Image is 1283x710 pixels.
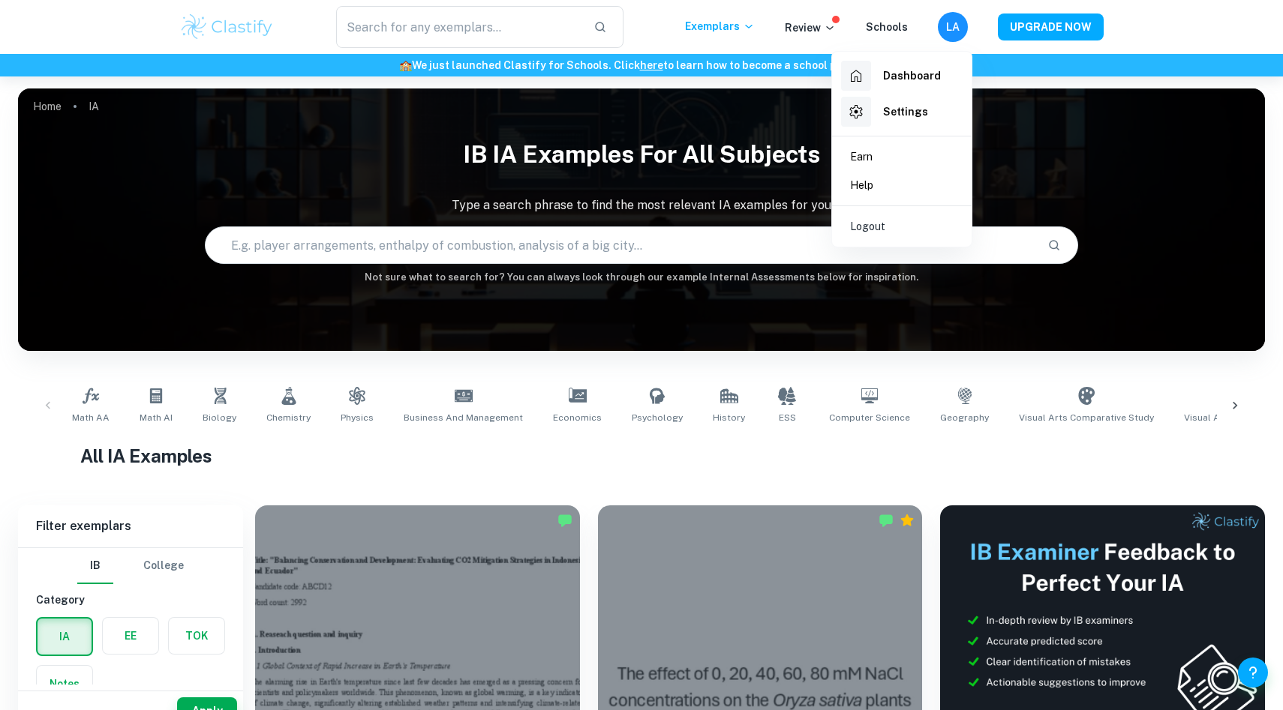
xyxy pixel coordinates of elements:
[850,218,885,235] p: Logout
[838,142,966,171] a: Earn
[838,94,966,130] a: Settings
[838,58,966,94] a: Dashboard
[838,171,966,199] a: Help
[850,148,873,165] p: Earn
[883,67,941,84] h6: Dashboard
[883,103,928,120] h6: Settings
[850,177,873,193] p: Help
